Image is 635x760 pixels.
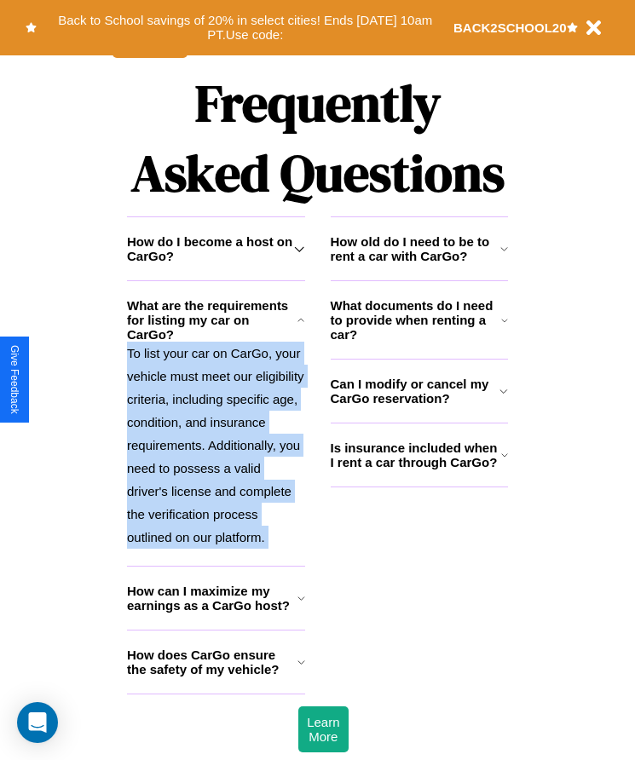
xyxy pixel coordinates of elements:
h3: How old do I need to be to rent a car with CarGo? [331,234,500,263]
div: Open Intercom Messenger [17,702,58,743]
h1: Frequently Asked Questions [127,60,508,216]
h3: Can I modify or cancel my CarGo reservation? [331,377,500,406]
div: Give Feedback [9,345,20,414]
button: Learn More [298,706,348,752]
b: BACK2SCHOOL20 [453,20,567,35]
h3: How can I maximize my earnings as a CarGo host? [127,584,297,613]
h3: How do I become a host on CarGo? [127,234,294,263]
h3: What documents do I need to provide when renting a car? [331,298,502,342]
h3: What are the requirements for listing my car on CarGo? [127,298,297,342]
h3: Is insurance included when I rent a car through CarGo? [331,440,501,469]
p: To list your car on CarGo, your vehicle must meet our eligibility criteria, including specific ag... [127,342,305,549]
h3: How does CarGo ensure the safety of my vehicle? [127,648,297,677]
button: Back to School savings of 20% in select cities! Ends [DATE] 10am PT.Use code: [37,9,453,47]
